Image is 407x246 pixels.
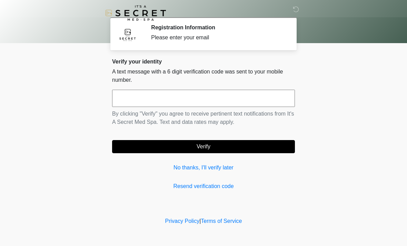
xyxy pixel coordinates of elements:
[112,110,295,126] p: By clicking "Verify" you agree to receive pertinent text notifications from It's A Secret Med Spa...
[117,24,138,45] img: Agent Avatar
[105,5,166,21] img: It's A Secret Med Spa Logo
[151,33,285,42] div: Please enter your email
[151,24,285,31] h2: Registration Information
[165,218,200,224] a: Privacy Policy
[112,164,295,172] a: No thanks, I'll verify later
[112,58,295,65] h2: Verify your identity
[201,218,242,224] a: Terms of Service
[112,182,295,190] a: Resend verification code
[112,140,295,153] button: Verify
[199,218,201,224] a: |
[112,68,295,84] p: A text message with a 6 digit verification code was sent to your mobile number.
